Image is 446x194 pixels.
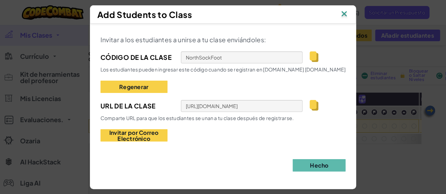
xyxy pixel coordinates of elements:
button: Invitar por Correo Electrónico [100,129,167,142]
span: Los estudiantes pueden ingresar este código cuando se registran en [DOMAIN_NAME] [DOMAIN_NAME] [100,66,346,73]
button: Regenerar [100,81,167,93]
span: URL de la Clase [100,101,174,111]
button: Hecho [293,159,346,171]
span: Add Students to Class [97,9,192,20]
img: IconCopy.svg [310,51,318,62]
span: Código de la Clase [100,52,174,63]
img: IconClose.svg [340,9,349,20]
img: IconCopy.svg [310,100,318,111]
span: Invitar a los estudiantes a unirse a tu clase enviándoles: [100,36,266,44]
span: Comparte URL para que los estudiantes se unan a tu clase después de registrarse. [100,115,294,121]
